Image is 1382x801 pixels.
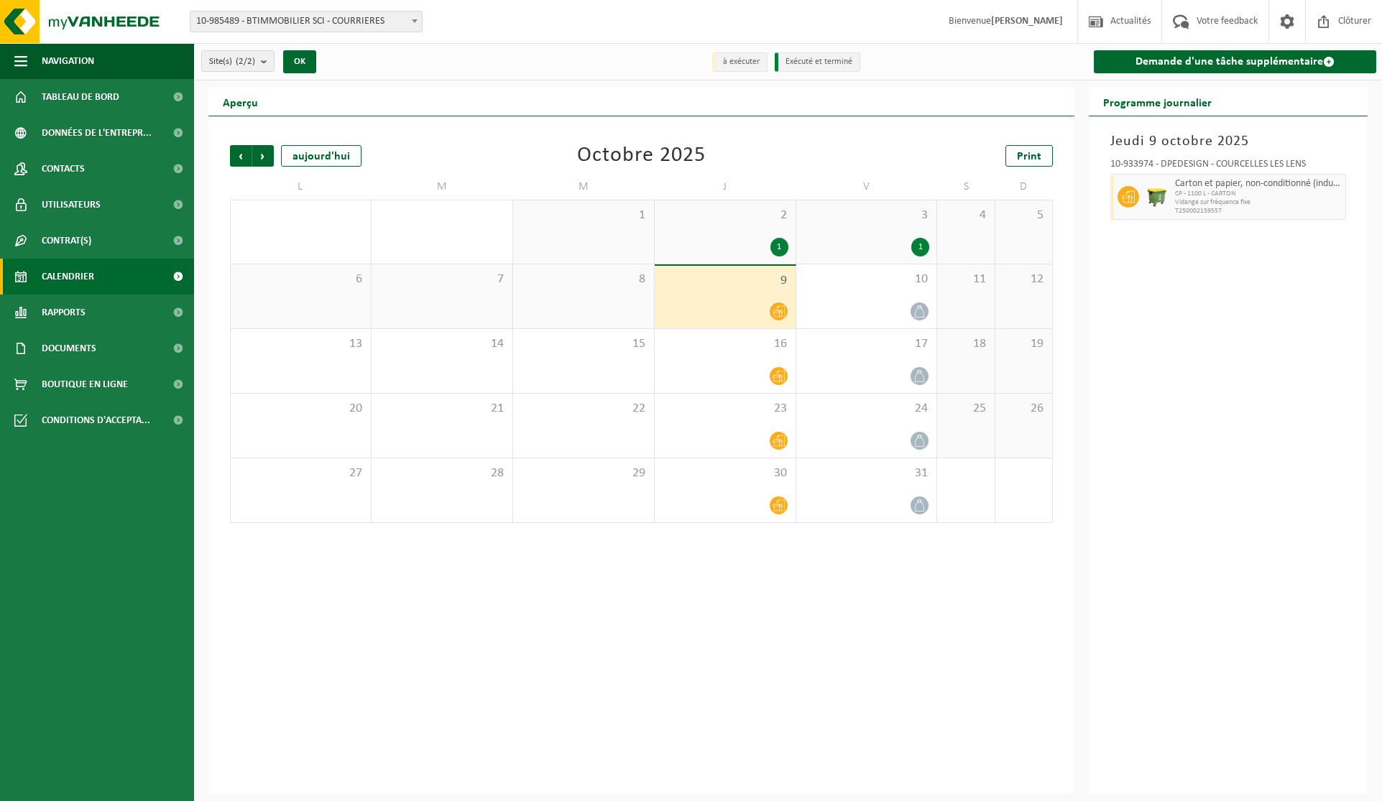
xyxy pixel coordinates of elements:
[803,401,930,417] span: 24
[1175,198,1342,207] span: Vidange sur fréquence fixe
[42,259,94,295] span: Calendrier
[42,79,119,115] span: Tableau de bord
[1089,88,1226,116] h2: Programme journalier
[1003,336,1045,352] span: 19
[201,50,275,72] button: Site(s)(2/2)
[655,174,796,200] td: J
[1094,50,1376,73] a: Demande d'une tâche supplémentaire
[1110,131,1346,152] h3: Jeudi 9 octobre 2025
[190,11,422,32] span: 10-985489 - BTIMMOBILIER SCI - COURRIERES
[230,174,372,200] td: L
[944,272,987,287] span: 11
[283,50,316,73] button: OK
[42,151,85,187] span: Contacts
[42,187,101,223] span: Utilisateurs
[995,174,1053,200] td: D
[1110,159,1346,174] div: 10-933974 - DPEDESIGN - COURCELLES LES LENS
[208,88,272,116] h2: Aperçu
[520,401,647,417] span: 22
[937,174,995,200] td: S
[42,223,91,259] span: Contrat(s)
[803,208,930,223] span: 3
[379,466,505,481] span: 28
[775,52,860,72] li: Exécuté et terminé
[1017,151,1041,162] span: Print
[42,43,94,79] span: Navigation
[1005,145,1053,167] a: Print
[662,208,788,223] span: 2
[1003,272,1045,287] span: 12
[712,52,768,72] li: à exécuter
[379,336,505,352] span: 14
[662,401,788,417] span: 23
[803,336,930,352] span: 17
[1003,208,1045,223] span: 5
[770,238,788,256] div: 1
[379,272,505,287] span: 7
[238,272,364,287] span: 6
[803,466,930,481] span: 31
[42,295,86,330] span: Rapports
[238,401,364,417] span: 20
[944,208,987,223] span: 4
[1175,178,1342,190] span: Carton et papier, non-conditionné (industriel)
[944,401,987,417] span: 25
[379,401,505,417] span: 21
[520,272,647,287] span: 8
[236,57,255,66] count: (2/2)
[803,272,930,287] span: 10
[577,145,706,167] div: Octobre 2025
[42,366,128,402] span: Boutique en ligne
[238,336,364,352] span: 13
[1003,401,1045,417] span: 26
[520,208,647,223] span: 1
[42,115,152,151] span: Données de l'entrepr...
[209,51,255,73] span: Site(s)
[372,174,513,200] td: M
[911,238,929,256] div: 1
[944,336,987,352] span: 18
[42,330,96,366] span: Documents
[662,466,788,481] span: 30
[1175,207,1342,216] span: T250002159557
[662,273,788,289] span: 9
[230,145,252,167] span: Précédent
[281,145,361,167] div: aujourd'hui
[42,402,150,438] span: Conditions d'accepta...
[796,174,938,200] td: V
[662,336,788,352] span: 16
[238,466,364,481] span: 27
[513,174,655,200] td: M
[1146,186,1168,208] img: WB-1100-HPE-GN-50
[1175,190,1342,198] span: CP - 1100 L - CARTON
[991,16,1063,27] strong: [PERSON_NAME]
[252,145,274,167] span: Suivant
[520,336,647,352] span: 15
[520,466,647,481] span: 29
